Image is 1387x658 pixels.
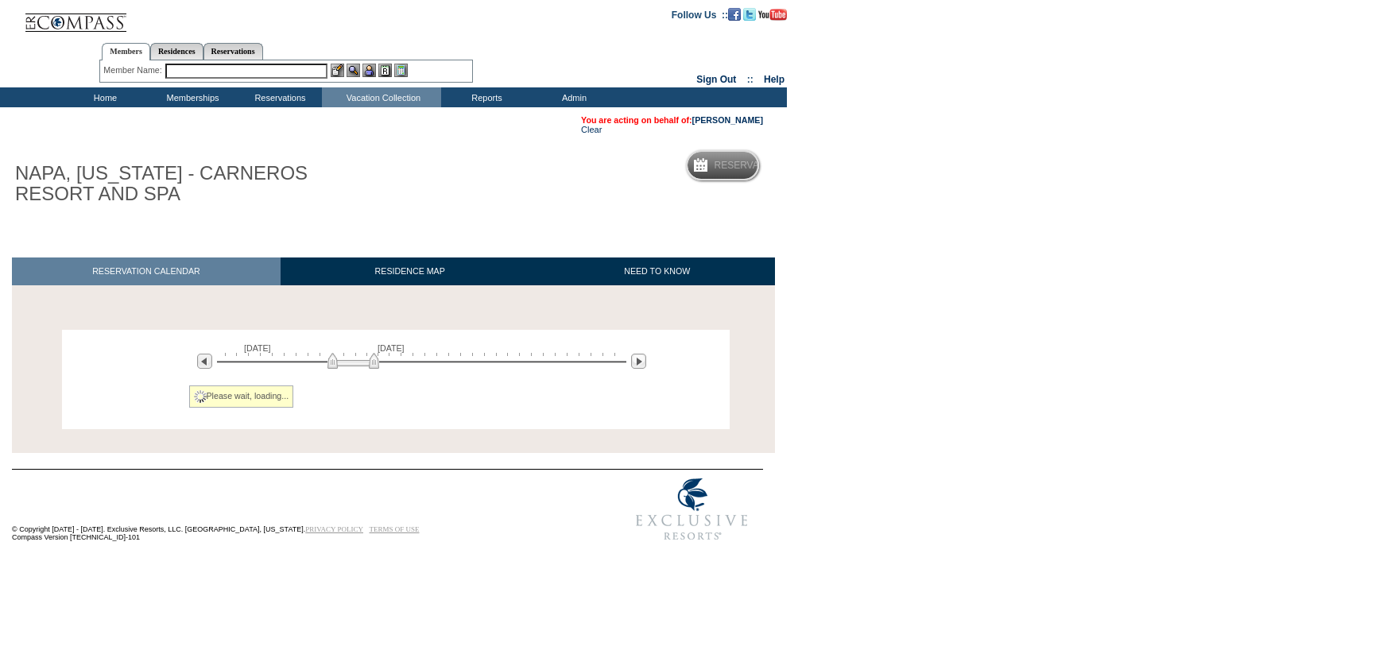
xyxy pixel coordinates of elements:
td: Vacation Collection [322,87,441,107]
img: View [347,64,360,77]
td: Home [60,87,147,107]
h1: NAPA, [US_STATE] - CARNEROS RESORT AND SPA [12,160,368,208]
img: Reservations [378,64,392,77]
a: RESERVATION CALENDAR [12,257,281,285]
td: Memberships [147,87,234,107]
span: :: [747,74,754,85]
a: Sign Out [696,74,736,85]
a: PRIVACY POLICY [305,525,363,533]
span: You are acting on behalf of: [581,115,763,125]
h5: Reservation Calendar [714,161,835,171]
img: Next [631,354,646,369]
img: spinner2.gif [194,390,207,403]
a: TERMS OF USE [370,525,420,533]
a: RESIDENCE MAP [281,257,540,285]
td: Admin [529,87,616,107]
img: b_calculator.gif [394,64,408,77]
img: Previous [197,354,212,369]
a: Reservations [203,43,263,60]
img: Subscribe to our YouTube Channel [758,9,787,21]
td: Reservations [234,87,322,107]
span: [DATE] [378,343,405,353]
img: Follow us on Twitter [743,8,756,21]
img: b_edit.gif [331,64,344,77]
div: Please wait, loading... [189,385,294,408]
a: Follow us on Twitter [743,9,756,18]
img: Impersonate [362,64,376,77]
img: Become our fan on Facebook [728,8,741,21]
div: Member Name: [103,64,165,77]
a: NEED TO KNOW [539,257,775,285]
a: Become our fan on Facebook [728,9,741,18]
img: Exclusive Resorts [621,470,763,549]
a: Members [102,43,150,60]
a: [PERSON_NAME] [692,115,763,125]
a: Clear [581,125,602,134]
a: Help [764,74,785,85]
td: © Copyright [DATE] - [DATE]. Exclusive Resorts, LLC. [GEOGRAPHIC_DATA], [US_STATE]. Compass Versi... [12,471,568,550]
a: Residences [150,43,203,60]
a: Subscribe to our YouTube Channel [758,9,787,18]
td: Follow Us :: [672,8,728,21]
span: [DATE] [244,343,271,353]
td: Reports [441,87,529,107]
